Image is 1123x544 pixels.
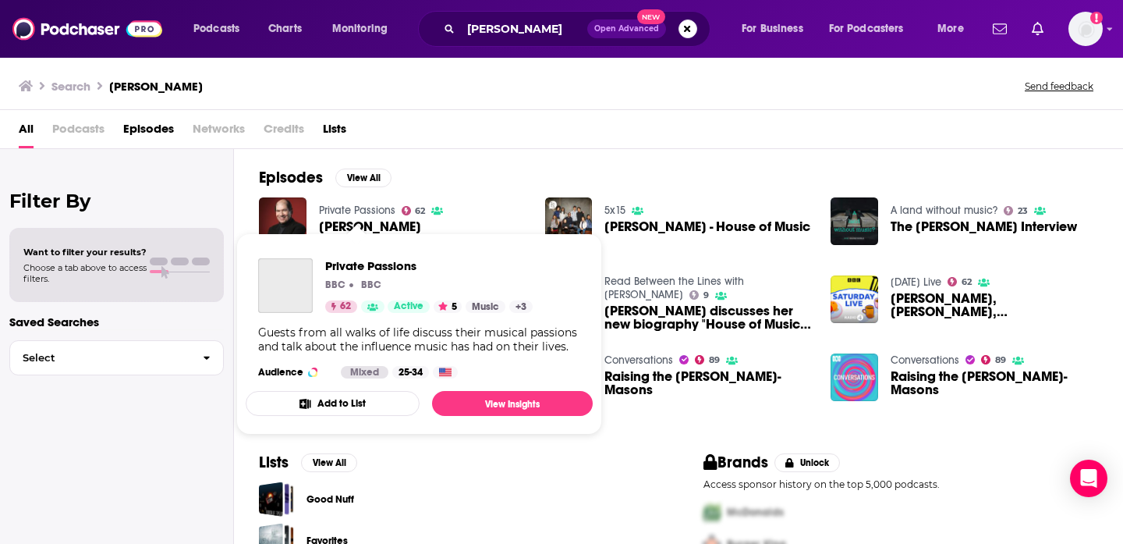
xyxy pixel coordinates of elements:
[703,453,768,472] h2: Brands
[742,18,803,40] span: For Business
[695,355,720,364] a: 89
[697,496,727,528] img: First Pro Logo
[948,277,972,286] a: 62
[23,247,147,258] span: Want to filter your results?
[604,220,810,233] span: [PERSON_NAME] - House of Music
[319,204,395,217] a: Private Passions
[689,290,709,300] a: 9
[341,366,388,379] div: Mixed
[109,79,203,94] h3: [PERSON_NAME]
[259,482,294,517] a: Good Nuff
[402,206,426,215] a: 62
[319,220,421,233] span: [PERSON_NAME]
[637,9,665,24] span: New
[891,370,1098,396] a: Raising the Kanneh-Masons
[259,453,357,472] a: ListsView All
[51,79,90,94] h3: Search
[19,116,34,148] a: All
[1026,16,1050,42] a: Show notifications dropdown
[703,478,1098,490] p: Access sponsor history on the top 5,000 podcasts.
[361,279,381,291] p: BBC
[259,168,323,187] h2: Episodes
[604,370,812,396] a: Raising the Kanneh-Masons
[604,370,812,396] span: Raising the [PERSON_NAME]-Masons
[709,357,720,364] span: 89
[937,18,964,40] span: More
[259,168,391,187] a: EpisodesView All
[1068,12,1103,46] img: User Profile
[995,357,1006,364] span: 89
[321,16,408,41] button: open menu
[466,300,505,313] a: Music
[594,25,659,33] span: Open Advanced
[831,197,878,245] img: The Kadiatu Kanneh-Mason Interview
[987,16,1013,42] a: Show notifications dropdown
[981,355,1006,364] a: 89
[604,220,810,233] a: Kadiatu Kanneh-Mason - House of Music
[123,116,174,148] a: Episodes
[9,190,224,212] h2: Filter By
[831,276,878,323] img: Mark Addy, Kadiatu Kanneh-Mason, Mike and Andrew Lamport, Jason Mantzoukas
[731,16,823,41] button: open menu
[831,354,878,401] img: Raising the Kanneh-Masons
[926,16,983,41] button: open menu
[891,204,997,217] a: A land without music?
[325,300,357,313] a: 62
[1070,460,1107,497] div: Open Intercom Messenger
[604,275,744,301] a: Read Between the Lines with Molly Southgate
[604,304,812,331] span: [PERSON_NAME] discusses her new biography "House of Music: Raising The [PERSON_NAME]"
[587,20,666,38] button: Open AdvancedNew
[357,279,381,291] a: BBCBBC
[434,300,462,313] button: 5
[604,354,673,367] a: Conversations
[52,116,105,148] span: Podcasts
[415,208,425,215] span: 62
[259,197,306,245] img: Kadiatu Kanneh-Mason
[268,18,302,40] span: Charts
[301,453,357,472] button: View All
[819,16,926,41] button: open menu
[774,453,841,472] button: Unlock
[325,279,345,291] p: BBC
[703,292,709,299] span: 9
[258,16,311,41] a: Charts
[962,279,972,286] span: 62
[319,220,421,233] a: Kadiatu Kanneh-Mason
[1020,80,1098,93] button: Send feedback
[392,366,429,379] div: 25-34
[12,14,162,44] a: Podchaser - Follow, Share and Rate Podcasts
[246,391,420,416] button: Add to List
[509,300,533,313] a: +3
[258,366,328,379] h3: Audience
[388,300,430,313] a: Active
[264,116,304,148] span: Credits
[1068,12,1103,46] button: Show profile menu
[258,325,580,354] div: Guests from all walks of life discuss their musical passions and talk about the influence music h...
[727,506,784,519] span: McDonalds
[340,299,351,315] span: 62
[604,204,625,217] a: 5x15
[891,276,941,289] a: Saturday Live
[259,453,289,472] h2: Lists
[323,116,346,148] a: Lists
[9,340,224,375] button: Select
[545,197,593,245] img: Kadiatu Kanneh-Mason - House of Music
[306,491,354,508] a: Good Nuff
[332,18,388,40] span: Monitoring
[325,258,533,273] a: Private Passions
[891,370,1098,396] span: Raising the [PERSON_NAME]-Masons
[1004,206,1028,215] a: 23
[335,169,391,187] button: View All
[193,116,245,148] span: Networks
[461,16,587,41] input: Search podcasts, credits, & more...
